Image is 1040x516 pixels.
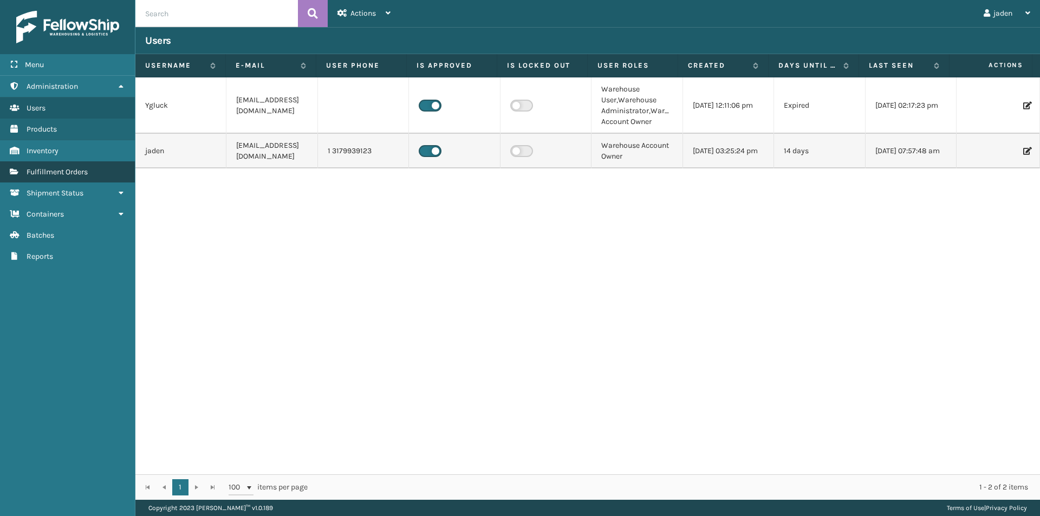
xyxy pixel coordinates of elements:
i: Edit [1023,147,1030,155]
label: Days until password expires [778,61,838,70]
span: Actions [350,9,376,18]
label: User Roles [597,61,668,70]
td: Ygluck [135,77,226,134]
label: Username [145,61,205,70]
span: 100 [229,482,245,493]
td: [EMAIL_ADDRESS][DOMAIN_NAME] [226,77,317,134]
span: Fulfillment Orders [27,167,88,177]
td: 14 days [774,134,865,168]
label: Is Locked Out [507,61,577,70]
td: [DATE] 12:11:06 pm [683,77,774,134]
h3: Users [145,34,171,47]
td: [EMAIL_ADDRESS][DOMAIN_NAME] [226,134,317,168]
div: | [947,500,1027,516]
td: [DATE] 02:17:23 pm [866,77,957,134]
span: Batches [27,231,54,240]
span: Users [27,103,45,113]
label: User phone [326,61,396,70]
td: [DATE] 07:57:48 am [866,134,957,168]
td: Warehouse Account Owner [591,134,682,168]
p: Copyright 2023 [PERSON_NAME]™ v 1.0.189 [148,500,273,516]
td: 1 3179939123 [318,134,409,168]
span: Inventory [27,146,58,155]
label: Created [688,61,747,70]
td: Warehouse User,Warehouse Administrator,Warehouse Account Owner [591,77,682,134]
label: Last Seen [869,61,928,70]
span: items per page [229,479,308,495]
span: Menu [25,60,44,69]
label: Is Approved [417,61,487,70]
span: Actions [953,56,1030,74]
span: Shipment Status [27,188,83,198]
span: Containers [27,210,64,219]
img: logo [16,11,119,43]
td: [DATE] 03:25:24 pm [683,134,774,168]
td: Expired [774,77,865,134]
span: Administration [27,82,78,91]
td: jaden [135,134,226,168]
a: 1 [172,479,188,495]
label: E-mail [236,61,295,70]
span: Products [27,125,57,134]
i: Edit [1023,102,1030,109]
span: Reports [27,252,53,261]
a: Terms of Use [947,504,984,512]
a: Privacy Policy [986,504,1027,512]
div: 1 - 2 of 2 items [323,482,1028,493]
